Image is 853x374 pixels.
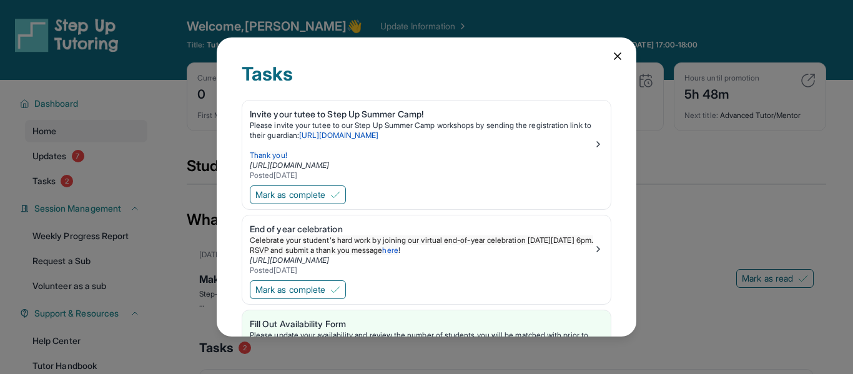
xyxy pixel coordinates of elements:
[330,285,340,295] img: Mark as complete
[250,255,329,265] a: [URL][DOMAIN_NAME]
[255,283,325,296] span: Mark as complete
[299,130,378,140] a: [URL][DOMAIN_NAME]
[250,235,595,255] span: Celebrate your student's hard work by joining our virtual end-of-year celebration [DATE][DATE] 6p...
[242,101,611,183] a: Invite your tutee to Step Up Summer Camp!Please invite your tutee to our Step Up Summer Camp work...
[250,121,593,140] p: Please invite your tutee to our Step Up Summer Camp workshops by sending the registration link to...
[250,318,603,330] div: Fill Out Availability Form
[242,310,611,373] a: Fill Out Availability FormPlease update your availability and review the number of students you w...
[330,190,340,200] img: Mark as complete
[255,189,325,201] span: Mark as complete
[250,150,287,160] span: Thank you!
[250,170,593,180] div: Posted [DATE]
[250,330,603,350] div: Please update your availability and review the number of students you will be matched with prior ...
[250,235,593,255] p: !
[250,185,346,204] button: Mark as complete
[250,160,329,170] a: [URL][DOMAIN_NAME]
[250,265,593,275] div: Posted [DATE]
[250,108,593,121] div: Invite your tutee to Step Up Summer Camp!
[250,280,346,299] button: Mark as complete
[242,62,611,100] div: Tasks
[250,223,593,235] div: End of year celebration
[382,245,398,255] a: here
[242,215,611,278] a: End of year celebrationCelebrate your student's hard work by joining our virtual end-of-year cele...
